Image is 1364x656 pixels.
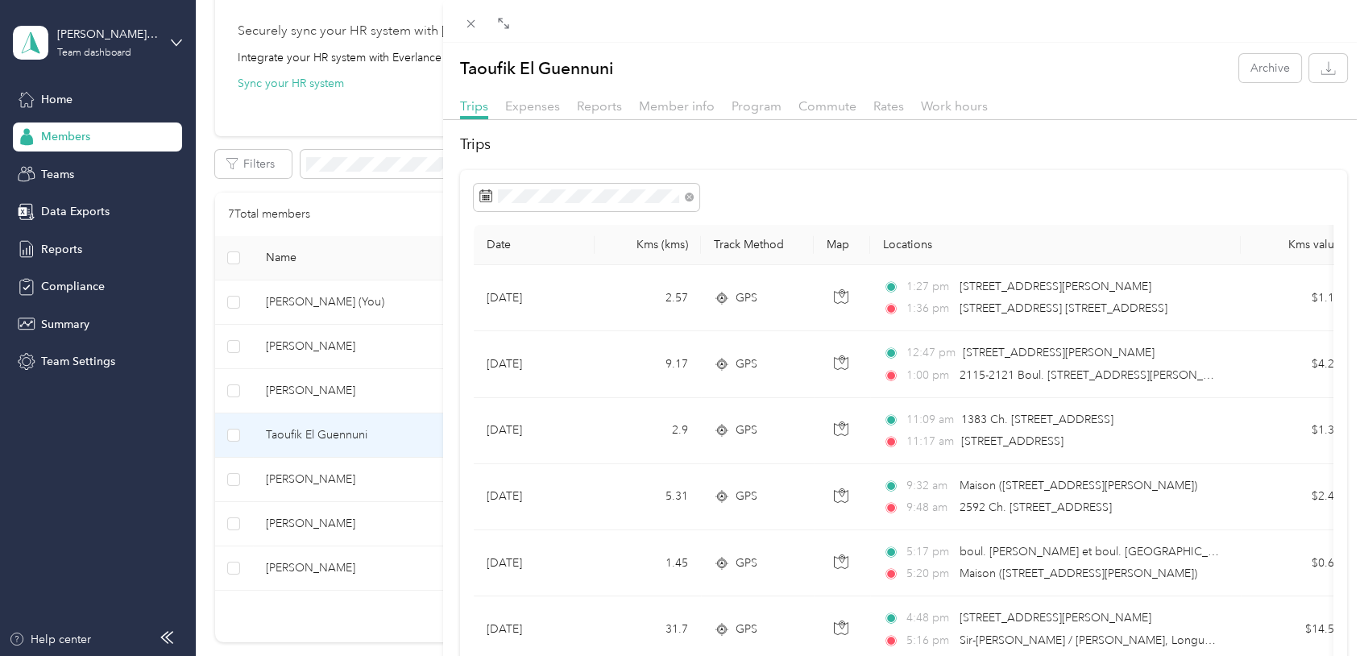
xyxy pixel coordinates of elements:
[870,225,1241,265] th: Locations
[961,434,1063,448] span: [STREET_ADDRESS]
[906,499,952,517] span: 9:48 am
[921,98,988,114] span: Work hours
[960,301,1167,315] span: [STREET_ADDRESS] [STREET_ADDRESS]
[701,225,814,265] th: Track Method
[460,54,613,82] p: Taoufik El Guennuni
[906,344,956,362] span: 12:47 pm
[1241,530,1354,596] td: $0.67
[1241,331,1354,397] td: $4.22
[906,565,952,583] span: 5:20 pm
[474,530,595,596] td: [DATE]
[474,225,595,265] th: Date
[460,134,1347,156] h2: Trips
[577,98,622,114] span: Reports
[960,500,1112,514] span: 2592 Ch. [STREET_ADDRESS]
[474,265,595,331] td: [DATE]
[736,421,757,439] span: GPS
[906,411,954,429] span: 11:09 am
[732,98,782,114] span: Program
[873,98,904,114] span: Rates
[906,543,952,561] span: 5:17 pm
[505,98,560,114] span: Expenses
[595,398,701,464] td: 2.9
[814,225,870,265] th: Map
[906,632,952,650] span: 5:16 pm
[960,280,1151,293] span: [STREET_ADDRESS][PERSON_NAME]
[1241,225,1354,265] th: Kms value
[460,98,488,114] span: Trips
[1274,566,1364,656] iframe: Everlance-gr Chat Button Frame
[595,225,701,265] th: Kms (kms)
[736,621,757,638] span: GPS
[595,265,701,331] td: 2.57
[474,398,595,464] td: [DATE]
[960,567,1197,580] span: Maison ([STREET_ADDRESS][PERSON_NAME])
[906,433,954,450] span: 11:17 am
[906,278,952,296] span: 1:27 pm
[595,331,701,397] td: 9.17
[1241,265,1354,331] td: $1.18
[736,289,757,307] span: GPS
[595,464,701,530] td: 5.31
[736,554,757,572] span: GPS
[474,331,595,397] td: [DATE]
[1241,464,1354,530] td: $2.44
[639,98,715,114] span: Member info
[906,609,952,627] span: 4:48 pm
[595,530,701,596] td: 1.45
[906,300,952,318] span: 1:36 pm
[960,368,1239,382] span: 2115-2121 Boul. [STREET_ADDRESS][PERSON_NAME]
[798,98,856,114] span: Commute
[1241,398,1354,464] td: $1.33
[1239,54,1301,82] button: Archive
[906,367,952,384] span: 1:00 pm
[906,477,952,495] span: 9:32 am
[961,413,1113,426] span: 1383 Ch. [STREET_ADDRESS]
[736,488,757,505] span: GPS
[963,346,1155,359] span: [STREET_ADDRESS][PERSON_NAME]
[736,355,757,373] span: GPS
[474,464,595,530] td: [DATE]
[960,611,1151,625] span: [STREET_ADDRESS][PERSON_NAME]
[960,479,1197,492] span: Maison ([STREET_ADDRESS][PERSON_NAME])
